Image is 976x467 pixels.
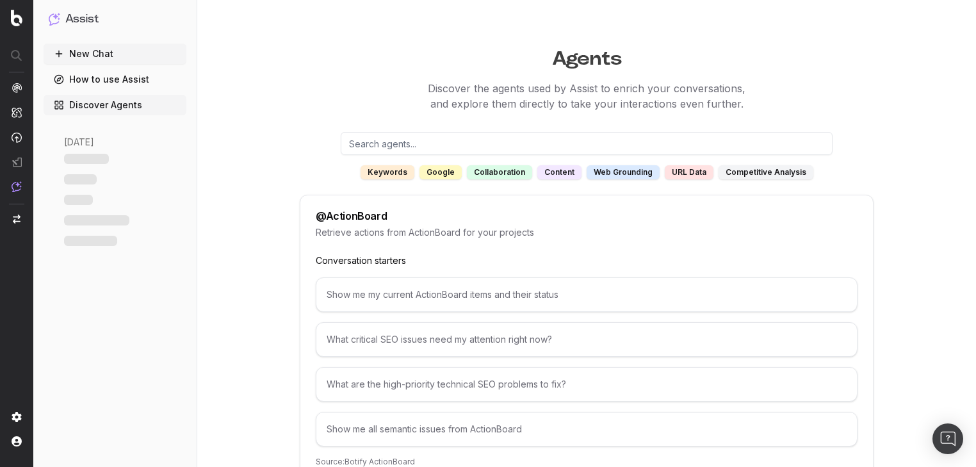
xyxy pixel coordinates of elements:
[719,165,813,179] div: competitive analysis
[44,44,186,64] button: New Chat
[49,10,181,28] button: Assist
[316,412,858,447] div: Show me all semantic issues from ActionBoard
[932,423,963,454] div: Open Intercom Messenger
[12,83,22,93] img: Analytics
[12,412,22,422] img: Setting
[665,165,713,179] div: URL data
[13,215,20,224] img: Switch project
[11,10,22,26] img: Botify logo
[197,81,976,111] p: Discover the agents used by Assist to enrich your conversations, and explore them directly to tak...
[316,254,858,267] p: Conversation starters
[316,277,858,312] div: Show me my current ActionBoard items and their status
[316,211,387,221] div: @ ActionBoard
[12,181,22,192] img: Assist
[65,10,99,28] h1: Assist
[44,95,186,115] a: Discover Agents
[587,165,660,179] div: web grounding
[59,136,171,149] div: [DATE]
[341,132,833,155] input: Search agents...
[316,226,858,239] p: Retrieve actions from ActionBoard for your projects
[44,69,186,90] a: How to use Assist
[12,107,22,118] img: Intelligence
[49,13,60,25] img: Assist
[316,322,858,357] div: What critical SEO issues need my attention right now?
[537,165,582,179] div: content
[12,436,22,447] img: My account
[197,41,976,70] h1: Agents
[316,457,858,467] p: Source: Botify ActionBoard
[12,132,22,143] img: Activation
[316,367,858,402] div: What are the high-priority technical SEO problems to fix?
[361,165,414,179] div: keywords
[12,157,22,167] img: Studio
[419,165,462,179] div: google
[467,165,532,179] div: collaboration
